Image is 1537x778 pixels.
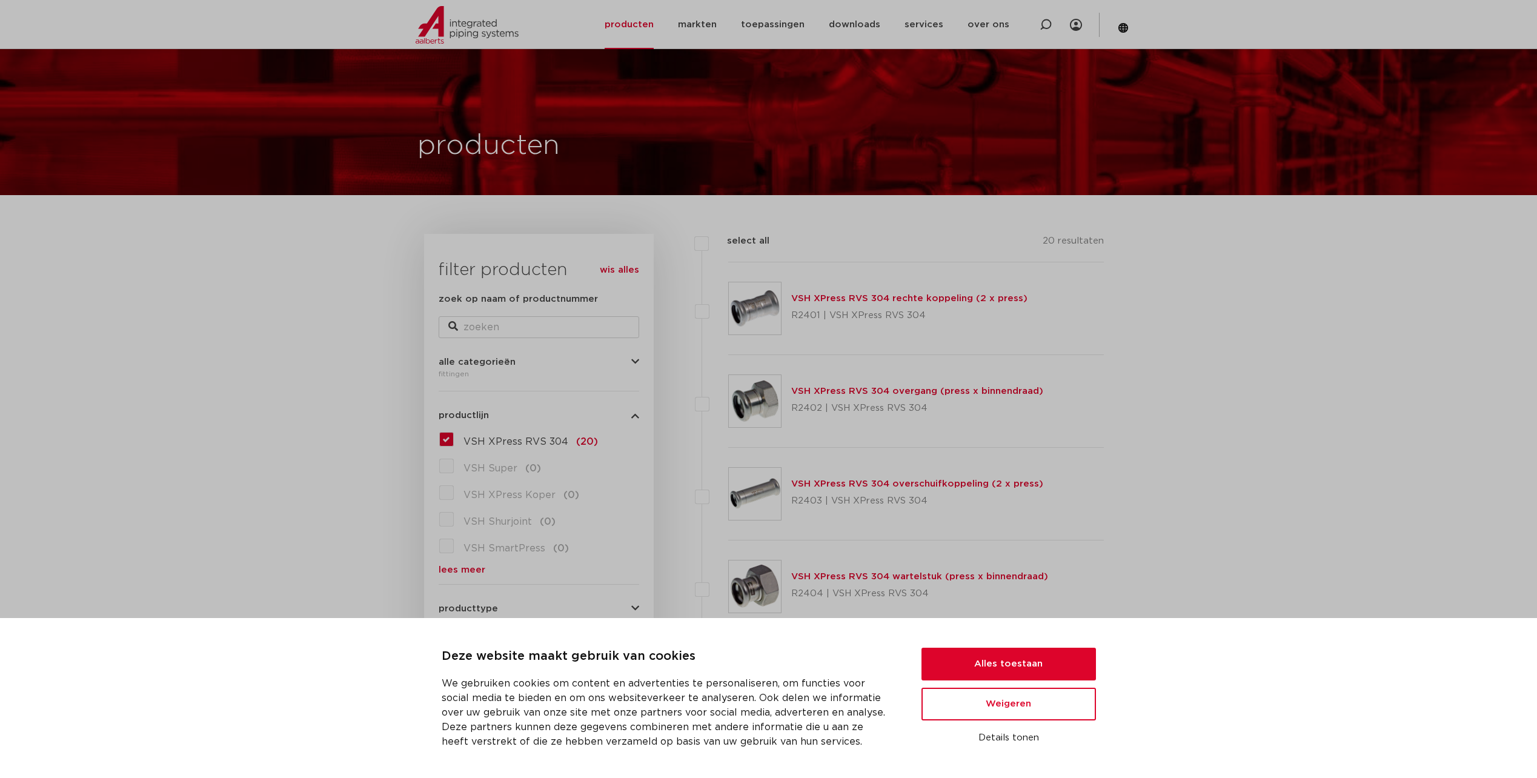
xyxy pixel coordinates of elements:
a: VSH XPress RVS 304 wartelstuk (press x binnendraad) [791,572,1048,581]
button: productlijn [439,411,639,420]
img: Thumbnail for VSH XPress RVS 304 wartelstuk (press x binnendraad) [729,560,781,613]
p: R2402 | VSH XPress RVS 304 [791,399,1043,418]
span: VSH XPress RVS 304 [463,437,568,447]
img: Thumbnail for VSH XPress RVS 304 overgang (press x binnendraad) [729,375,781,427]
h3: filter producten [439,258,639,282]
a: lees meer [439,565,639,574]
a: VSH XPress RVS 304 overgang (press x binnendraad) [791,387,1043,396]
button: Weigeren [921,688,1096,720]
p: Deze website maakt gebruik van cookies [442,647,892,667]
span: (0) [563,490,579,500]
p: R2401 | VSH XPress RVS 304 [791,306,1027,325]
label: zoek op naam of productnummer [439,292,598,307]
span: alle categorieën [439,357,516,367]
p: R2404 | VSH XPress RVS 304 [791,584,1048,603]
span: productlijn [439,411,489,420]
a: VSH XPress RVS 304 overschuifkoppeling (2 x press) [791,479,1043,488]
input: zoeken [439,316,639,338]
span: producttype [439,604,498,613]
span: (0) [540,517,556,527]
a: wis alles [600,263,639,278]
span: VSH Shurjoint [463,517,532,527]
button: Alles toestaan [921,648,1096,680]
p: 20 resultaten [1043,234,1104,253]
img: Thumbnail for VSH XPress RVS 304 overschuifkoppeling (2 x press) [729,468,781,520]
img: Thumbnail for VSH XPress RVS 304 rechte koppeling (2 x press) [729,282,781,334]
span: (0) [525,464,541,473]
p: R2403 | VSH XPress RVS 304 [791,491,1043,511]
span: (20) [576,437,598,447]
span: (0) [553,544,569,553]
h1: producten [417,127,560,165]
span: VSH XPress Koper [463,490,556,500]
label: select all [709,234,769,248]
span: VSH SmartPress [463,544,545,553]
button: producttype [439,604,639,613]
span: VSH Super [463,464,517,473]
p: We gebruiken cookies om content en advertenties te personaliseren, om functies voor social media ... [442,676,892,749]
button: alle categorieën [439,357,639,367]
a: VSH XPress RVS 304 rechte koppeling (2 x press) [791,294,1027,303]
button: Details tonen [921,728,1096,748]
div: fittingen [439,367,639,381]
